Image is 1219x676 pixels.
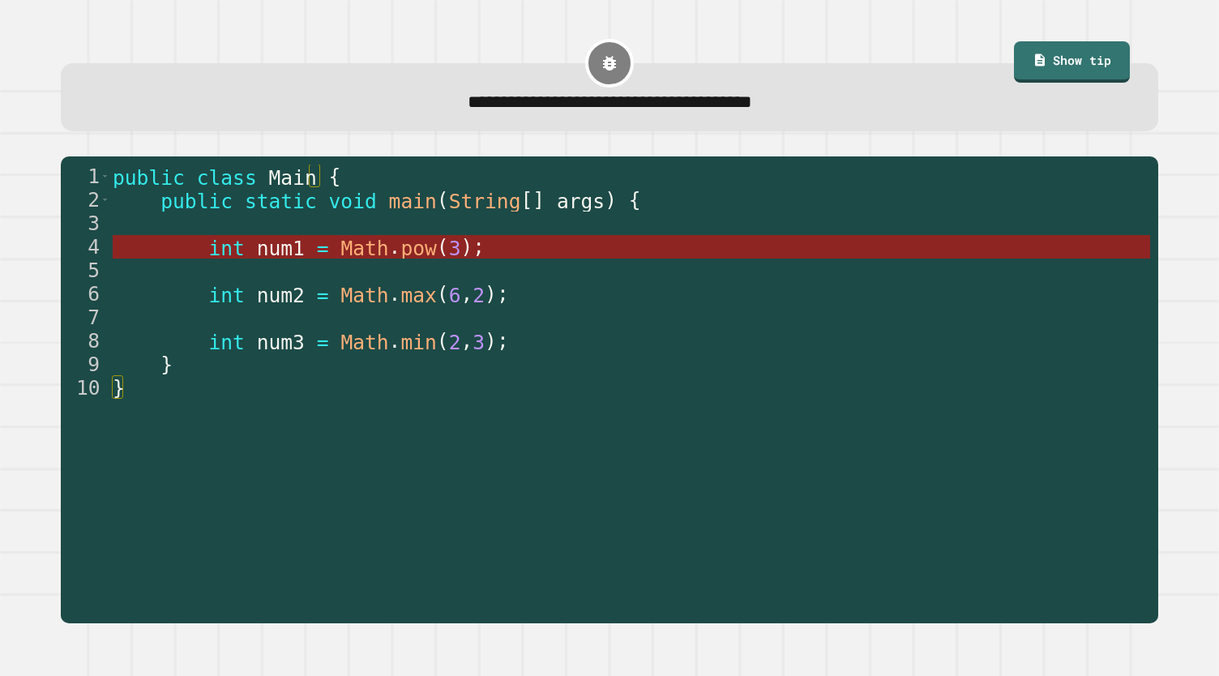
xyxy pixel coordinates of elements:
span: num2 [257,283,305,306]
span: void [329,189,377,212]
span: main [389,189,437,212]
span: String [449,189,521,212]
div: 8 [61,329,110,353]
span: = [317,283,329,306]
span: 2 [473,283,485,306]
span: class [197,165,257,189]
span: Toggle code folding, rows 1 through 10 [101,165,109,188]
span: = [317,236,329,259]
span: = [317,330,329,353]
span: int [209,283,245,306]
div: 2 [61,188,110,212]
span: 3 [473,330,485,353]
div: 6 [61,282,110,306]
span: 3 [449,236,461,259]
div: 4 [61,235,110,259]
span: static [245,189,317,212]
span: 6 [449,283,461,306]
span: Math [341,330,389,353]
span: num3 [257,330,305,353]
span: num1 [257,236,305,259]
div: 7 [61,306,110,329]
span: Math [341,236,389,259]
span: args [557,189,605,212]
span: 2 [449,330,461,353]
div: 9 [61,353,110,376]
span: max [401,283,437,306]
a: Show tip [1014,41,1130,83]
span: pow [401,236,437,259]
div: 10 [61,376,110,400]
span: int [209,330,245,353]
span: int [209,236,245,259]
span: Main [269,165,317,189]
span: min [401,330,437,353]
span: public [113,165,185,189]
span: public [160,189,233,212]
div: 3 [61,212,110,235]
div: 5 [61,259,110,282]
span: Toggle code folding, rows 2 through 9 [101,188,109,212]
div: 1 [61,165,110,188]
span: Math [341,283,389,306]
